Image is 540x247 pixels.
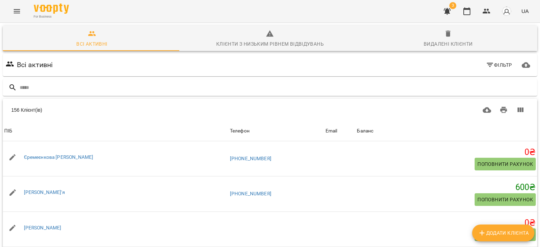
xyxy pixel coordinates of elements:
[357,147,536,158] h5: 0 ₴
[326,127,337,135] div: Sort
[24,154,94,160] a: Єремеєнкова [PERSON_NAME]
[4,127,12,135] div: Sort
[424,40,472,48] div: Видалені клієнти
[475,193,536,206] button: Поповнити рахунок
[449,2,456,9] span: 3
[11,106,261,113] div: 156 Клієнт(ів)
[478,229,529,237] span: Додати клієнта
[495,102,512,118] button: Друк
[34,14,69,19] span: For Business
[34,4,69,14] img: Voopty Logo
[230,127,250,135] div: Телефон
[216,40,324,48] div: Клієнти з низьким рівнем відвідувань
[483,59,515,71] button: Фільтр
[76,40,107,48] div: Всі активні
[357,127,373,135] div: Sort
[230,156,271,161] a: [PHONE_NUMBER]
[17,59,53,70] h6: Всі активні
[357,127,536,135] span: Баланс
[519,5,532,18] button: UA
[357,182,536,193] h5: 600 ₴
[521,7,529,15] span: UA
[4,127,227,135] span: ПІБ
[357,127,373,135] div: Баланс
[502,6,512,16] img: avatar_s.png
[230,127,323,135] span: Телефон
[24,225,62,230] a: [PERSON_NAME]
[326,127,354,135] span: Email
[512,102,529,118] button: Вигляд колонок
[357,217,536,228] h5: 0 ₴
[477,160,533,168] span: Поповнити рахунок
[8,3,25,20] button: Menu
[24,189,65,195] a: [PERSON_NAME]'я
[230,127,250,135] div: Sort
[477,195,533,204] span: Поповнити рахунок
[4,127,12,135] div: ПІБ
[478,102,495,118] button: Завантажити CSV
[472,225,534,241] button: Додати клієнта
[486,61,512,69] span: Фільтр
[230,191,271,196] a: [PHONE_NUMBER]
[326,127,337,135] div: Email
[475,158,536,170] button: Поповнити рахунок
[3,99,537,121] div: Table Toolbar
